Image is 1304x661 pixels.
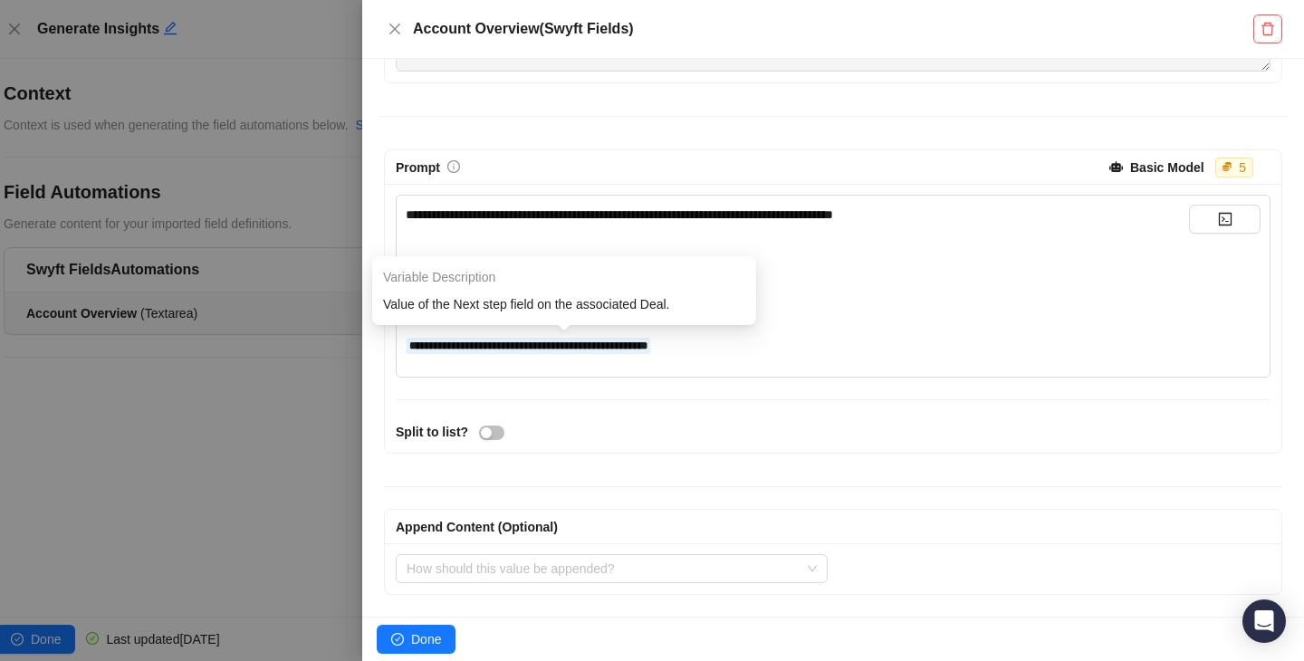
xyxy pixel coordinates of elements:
span: check-circle [391,633,404,646]
div: Open Intercom Messenger [1242,599,1286,643]
button: Close [384,18,406,40]
span: Variable Description [383,267,504,287]
div: Append Content (Optional) [396,517,1270,537]
span: Prompt [396,160,440,175]
span: info-circle [447,160,460,173]
span: close [388,22,402,36]
span: delete [1261,22,1275,36]
strong: Split to list? [396,425,468,439]
span: Value of the Next step field on the associated Deal. [383,294,745,314]
h5: Account Overview ( Swyft Fields ) [413,18,1253,40]
strong: Basic Model [1130,160,1204,175]
a: info-circle [447,160,460,175]
span: Done [411,629,441,649]
span: code [1218,212,1232,226]
div: 5 [1235,158,1250,177]
button: Done [377,625,455,654]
